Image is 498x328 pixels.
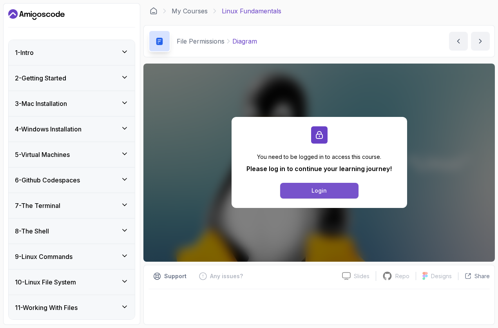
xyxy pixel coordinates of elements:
[474,272,490,280] p: Share
[9,168,135,193] button: 6-Github Codespaces
[150,7,158,15] a: Dashboard
[15,252,72,261] h3: 9 - Linux Commands
[15,150,70,159] h3: 5 - Virtual Machines
[458,272,490,280] button: Share
[9,91,135,116] button: 3-Mac Installation
[246,153,392,161] p: You need to be logged in to access this course.
[15,99,67,108] h3: 3 - Mac Installation
[15,48,34,57] h3: 1 - Intro
[9,66,135,91] button: 2-Getting Started
[222,6,281,16] p: Linux Fundamentals
[449,32,468,51] button: previous content
[9,40,135,65] button: 1-Intro
[177,36,225,46] p: File Permissions
[311,187,327,195] div: Login
[15,277,76,287] h3: 10 - Linux File System
[354,272,369,280] p: Slides
[15,226,49,236] h3: 8 - The Shell
[431,272,452,280] p: Designs
[15,73,66,83] h3: 2 - Getting Started
[15,303,78,312] h3: 11 - Working With Files
[232,36,257,46] p: Diagram
[8,8,65,21] a: Dashboard
[9,219,135,244] button: 8-The Shell
[15,175,80,185] h3: 6 - Github Codespaces
[9,193,135,218] button: 7-The Terminal
[15,124,81,134] h3: 4 - Windows Installation
[280,183,359,199] button: Login
[471,32,490,51] button: next content
[9,270,135,295] button: 10-Linux File System
[246,164,392,173] p: Please log in to continue your learning journey!
[164,272,187,280] p: Support
[9,295,135,320] button: 11-Working With Files
[395,272,409,280] p: Repo
[9,142,135,167] button: 5-Virtual Machines
[210,272,243,280] p: Any issues?
[9,244,135,269] button: 9-Linux Commands
[172,6,208,16] a: My Courses
[15,201,60,210] h3: 7 - The Terminal
[9,117,135,142] button: 4-Windows Installation
[148,270,191,282] button: Support button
